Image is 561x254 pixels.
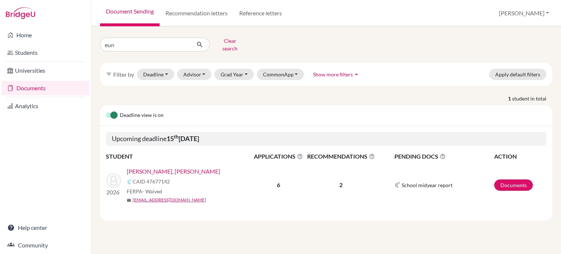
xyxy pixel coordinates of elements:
[1,45,89,60] a: Students
[277,181,280,188] b: 6
[113,71,134,78] span: Filter by
[127,179,133,185] img: Common App logo
[305,152,377,161] span: RECOMMENDATIONS
[100,38,191,52] input: Find student by name...
[106,71,112,77] i: filter_list
[313,71,353,77] span: Show more filters
[174,134,179,140] sup: th
[127,167,220,176] a: [PERSON_NAME], [PERSON_NAME]
[127,187,162,195] span: FERPA
[1,63,89,78] a: Universities
[210,35,250,54] button: Clear search
[512,95,552,102] span: student in total
[508,95,512,102] strong: 1
[106,188,121,197] p: 2026
[133,197,206,203] a: [EMAIL_ADDRESS][DOMAIN_NAME]
[167,134,199,143] b: 15 [DATE]
[494,152,546,161] th: ACTION
[257,69,304,80] button: CommonApp
[394,182,400,188] img: Common App logo
[120,111,164,120] span: Deadline view is on
[1,81,89,95] a: Documents
[305,181,377,189] p: 2
[106,152,252,161] th: STUDENT
[489,69,546,80] button: Apply default filters
[402,181,453,189] span: School midyear report
[394,152,493,161] span: PENDING DOCS
[353,71,360,78] i: arrow_drop_up
[1,28,89,42] a: Home
[177,69,212,80] button: Advisor
[142,188,162,194] span: - Waived
[106,173,121,188] img: Eun, Beom Woo
[494,179,533,191] a: Documents
[1,99,89,113] a: Analytics
[137,69,174,80] button: Deadline
[106,132,546,146] h5: Upcoming deadline
[6,7,35,19] img: Bridge-U
[252,152,304,161] span: APPLICATIONS
[307,69,366,80] button: Show more filtersarrow_drop_up
[496,6,552,20] button: [PERSON_NAME]
[127,198,131,202] span: mail
[1,220,89,235] a: Help center
[133,178,170,185] span: CAID 47677142
[214,69,254,80] button: Grad Year
[1,238,89,253] a: Community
